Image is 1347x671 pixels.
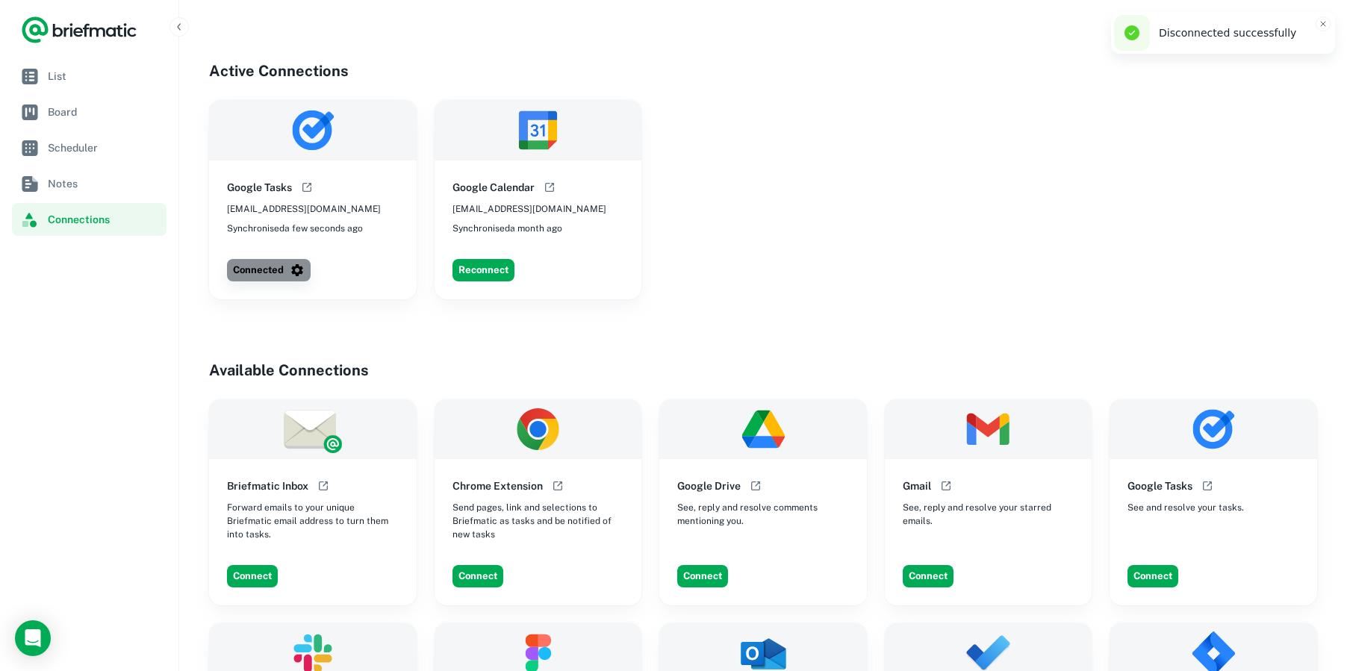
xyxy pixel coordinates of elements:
span: Synchronised a month ago [452,222,562,235]
button: Open help documentation [747,477,765,495]
span: Notes [48,175,161,192]
button: Close toast [1316,16,1331,31]
h6: Gmail [903,478,931,494]
span: Scheduler [48,140,161,156]
span: Board [48,104,161,120]
span: Connections [48,211,161,228]
button: Open help documentation [314,477,332,495]
button: Open help documentation [541,178,559,196]
h6: Briefmatic Inbox [227,478,308,494]
img: Google Calendar [435,100,642,160]
span: [EMAIL_ADDRESS][DOMAIN_NAME] [227,202,381,216]
span: Send pages, link and selections to Briefmatic as tasks and be notified of new tasks [452,501,624,541]
div: Disconnected successfully [1159,25,1305,41]
button: Connected [227,259,311,281]
img: Briefmatic Inbox [209,399,417,460]
img: Google Tasks [209,100,417,160]
span: [EMAIL_ADDRESS][DOMAIN_NAME] [452,202,606,216]
button: Connect [903,565,954,587]
h6: Google Tasks [227,179,292,196]
button: Reconnect [452,259,514,281]
span: See and resolve your tasks. [1127,501,1244,514]
button: Connect [452,565,503,587]
h6: Chrome Extension [452,478,543,494]
button: Open help documentation [1198,477,1216,495]
h4: Active Connections [209,60,1317,82]
h4: Available Connections [209,359,1317,381]
button: Connect [1127,565,1178,587]
img: Google Drive [659,399,867,460]
span: See, reply and resolve your starred emails. [903,501,1074,528]
span: Synchronised a few seconds ago [227,222,363,235]
a: Scheduler [12,131,167,164]
img: Chrome Extension [435,399,642,460]
button: Connect [677,565,728,587]
h6: Google Tasks [1127,478,1192,494]
a: Logo [21,15,137,45]
div: Load Chat [15,620,51,656]
img: Google Tasks [1110,399,1317,460]
img: Gmail [885,399,1092,460]
a: List [12,60,167,93]
button: Open help documentation [549,477,567,495]
button: Open help documentation [298,178,316,196]
h6: Google Drive [677,478,741,494]
button: Connect [227,565,278,587]
span: See, reply and resolve comments mentioning you. [677,501,849,528]
button: Open help documentation [937,477,955,495]
h6: Google Calendar [452,179,535,196]
a: Connections [12,203,167,236]
a: Board [12,96,167,128]
a: Notes [12,167,167,200]
span: List [48,68,161,84]
span: Forward emails to your unique Briefmatic email address to turn them into tasks. [227,501,399,541]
